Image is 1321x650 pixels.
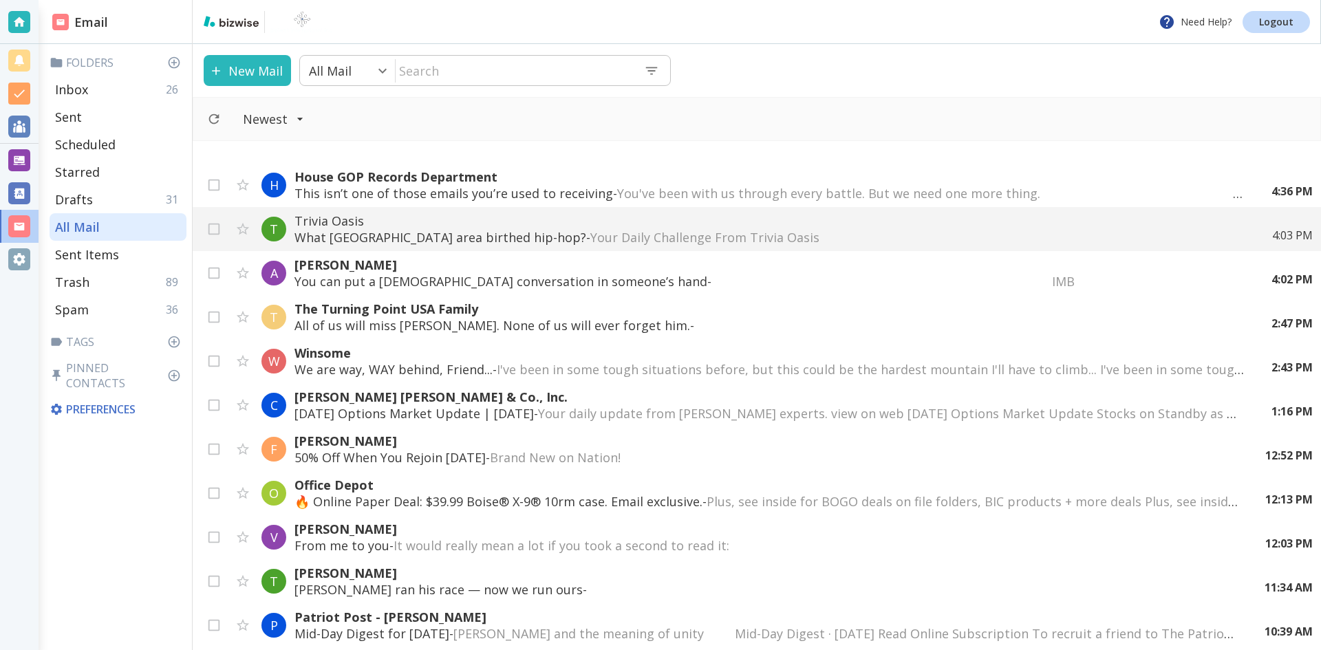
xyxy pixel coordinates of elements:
[55,274,89,290] p: Trash
[294,213,1245,229] p: Trivia Oasis
[202,107,226,131] button: Refresh
[396,56,633,85] input: Search
[268,353,280,369] p: W
[294,625,1237,642] p: Mid-Day Digest for [DATE] -
[587,581,931,598] span: ‌ ‌ ‌ ‌ ‌ ‌ ‌ ‌ ‌ ‌ ‌ ‌ ‌ ‌ ‌ ‌ ‌ ‌ ‌ ‌ ‌ ‌ ‌ ‌ ‌ ‌ ‌ ‌ ‌ ‌ ‌ ‌ ‌ ‌ ‌ ‌ ‌ ‌ ‌ ‌ ‌ ‌ ‌ ‌ ‌ ‌ ‌ ‌ ‌...
[55,81,88,98] p: Inbox
[55,246,119,263] p: Sent Items
[270,11,334,33] img: BioTech International
[52,13,108,32] h2: Email
[1243,11,1310,33] a: Logout
[50,103,186,131] div: Sent
[294,581,1237,598] p: [PERSON_NAME] ran his race — now we run ours -
[50,402,184,417] p: Preferences
[294,477,1238,493] p: Office Depot
[52,14,69,30] img: DashboardSidebarEmail.svg
[204,16,259,27] img: bizwise
[270,573,278,589] p: T
[50,296,186,323] div: Spam36
[270,265,278,281] p: A
[294,521,1238,537] p: [PERSON_NAME]
[166,82,184,97] p: 26
[711,273,1075,290] span: ‌ ‌ ‌ ‌ ‌ ‌ ‌ ‌ ‌ ‌ ‌ ‌ ‌ ‌ ‌ ‌ ‌ ‌ ‌ ‌ ‌ ‌ ‌ ‌ ‌ ‌ ‌ ‌ ‌ ‌ ‌ ‌ ‌ ‌ ‌ ‌ ‌ ‌ ‌ ‌ ‌ ‌ ‌ ‌ ‌ ‌ ‌ ‌ ‌...
[50,55,186,70] p: Folders
[694,317,1031,334] span: ‌ ‌ ‌ ‌ ‌ ‌ ‌ ‌ ‌ ‌ ‌ ‌ ‌ ‌ ‌ ‌ ‌ ‌ ‌ ‌ ‌ ‌ ‌ ‌ ‌ ‌ ‌ ‌ ‌ ‌ ‌ ‌ ‌ ‌ ‌ ‌ ‌ ‌ ‌ ‌ ‌ ‌ ‌ ‌ ‌ ‌ ‌ ‌ ‌...
[1259,17,1293,27] p: Logout
[229,104,318,134] button: Filter
[50,213,186,241] div: All Mail
[294,537,1238,554] p: From me to you -
[1271,316,1313,331] p: 2:47 PM
[50,76,186,103] div: Inbox26
[50,131,186,158] div: Scheduled
[294,609,1237,625] p: Patriot Post - [PERSON_NAME]
[1272,228,1313,243] p: 4:03 PM
[294,185,1244,202] p: This isn’t one of those emails you’re used to receiving -
[294,565,1237,581] p: [PERSON_NAME]
[294,405,1244,422] p: [DATE] Options Market Update | [DATE] -
[1265,624,1313,639] p: 10:39 AM
[1265,580,1313,595] p: 11:34 AM
[294,317,1244,334] p: All of us will miss [PERSON_NAME]. None of us will ever forget him. -
[270,529,278,545] p: V
[50,334,186,349] p: Tags
[269,485,279,501] p: O
[1271,360,1313,375] p: 2:43 PM
[294,345,1244,361] p: Winsome
[166,274,184,290] p: 89
[1265,492,1313,507] p: 12:13 PM
[55,164,100,180] p: Starred
[47,396,186,422] div: Preferences
[50,268,186,296] div: Trash89
[394,537,974,554] span: It would really mean a lot if you took a second to read it: ‌ ‌ ‌ ‌ ‌ ‌ ‌ ‌ ‌ ‌ ‌ ‌ ‌ ‌ ‌ ‌ ‌ ‌ ‌...
[309,63,352,79] p: All Mail
[590,229,1098,246] span: Your Daily Challenge From Trivia Oasis ‌ ‌ ‌ ‌ ‌ ‌ ‌ ‌ ‌ ‌ ‌ ‌ ‌ ‌ ‌ ‌ ‌ ‌ ‌ ‌ ‌ ‌ ‌ ‌ ‌ ‌ ‌ ‌ ‌ ...
[50,360,186,391] p: Pinned Contacts
[55,219,100,235] p: All Mail
[294,449,1238,466] p: 50% Off When You Rejoin [DATE] -
[270,397,278,413] p: C
[166,192,184,207] p: 31
[294,301,1244,317] p: The Turning Point USA Family
[294,493,1238,510] p: 🔥 Online Paper Deal: $39.99 Boise® X-9® 10rm case. Email exclusive. -
[270,441,277,457] p: F
[50,241,186,268] div: Sent Items
[1271,272,1313,287] p: 4:02 PM
[55,109,82,125] p: Sent
[270,177,279,193] p: H
[270,221,278,237] p: T
[294,229,1245,246] p: What [GEOGRAPHIC_DATA] area birthed hip-hop? -
[50,186,186,213] div: Drafts31
[50,158,186,186] div: Starred
[617,185,1260,202] span: You've been with us through every battle. But we need one more thing. ‌ ‌ ‌ ‌ ‌ ‌ ‌ ‌ ‌ ‌ ‌ ‌ ‌ ‌...
[1265,536,1313,551] p: 12:03 PM
[166,302,184,317] p: 36
[294,389,1244,405] p: [PERSON_NAME] [PERSON_NAME] & Co., Inc.
[270,309,278,325] p: T
[294,433,1238,449] p: [PERSON_NAME]
[490,449,930,466] span: Brand New on Nation! ͏ ‌ ﻿ ͏ ‌ ﻿ ͏ ‌ ﻿ ͏ ‌ ﻿ ͏ ‌ ﻿ ͏ ‌ ﻿ ͏ ‌ ﻿ ͏ ‌ ﻿ ͏ ‌ ﻿ ͏ ‌ ﻿ ͏ ‌ ﻿ ͏ ‌ ﻿ ͏ ‌ ...
[294,273,1244,290] p: You can put a [DEMOGRAPHIC_DATA] conversation in someone’s hand -
[1265,448,1313,463] p: 12:52 PM
[55,301,89,318] p: Spam
[1271,404,1313,419] p: 1:16 PM
[294,169,1244,185] p: House GOP Records Department
[55,136,116,153] p: Scheduled
[294,361,1244,378] p: We are way, WAY behind, Friend... -
[204,55,291,86] button: New Mail
[55,191,93,208] p: Drafts
[1159,14,1232,30] p: Need Help?
[1271,184,1313,199] p: 4:36 PM
[270,617,278,633] p: P
[294,257,1244,273] p: [PERSON_NAME]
